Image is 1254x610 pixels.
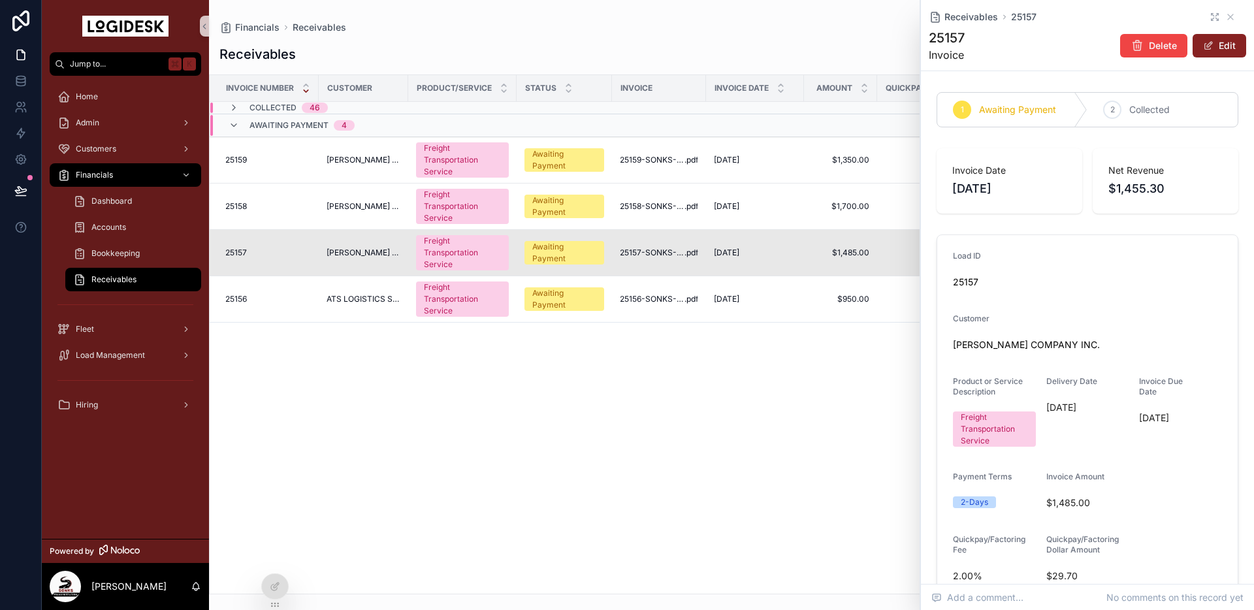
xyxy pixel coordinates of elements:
span: 25157-SONKS-Carrier-Invoice---CHR-Load-526740801 [620,248,684,258]
span: Invoice [929,47,965,63]
span: Financials [235,21,280,34]
a: Accounts [65,216,201,239]
span: Delete [1149,39,1177,52]
span: Add a comment... [931,591,1023,604]
a: Home [50,85,201,108]
a: 25159-SONKS-Carrier-Invoice---CHR-Load-526611201.pdf [620,155,698,165]
span: 25156-SONKS-Carrier-Invoice---SUREWAY-Load-9856151 [620,294,684,304]
a: Admin [50,111,201,135]
span: Fleet [76,324,94,334]
span: [DATE] [1139,411,1198,425]
a: Hiring [50,393,201,417]
span: Delivery Date [1046,376,1097,386]
span: Customers [76,144,116,154]
button: Jump to...K [50,52,201,76]
span: [PERSON_NAME] COMPANY INC. [953,338,1100,351]
span: Status [525,83,556,93]
span: Collected [249,103,297,113]
span: Receivables [91,274,137,285]
span: Payment Terms [953,472,1012,481]
span: [DATE] [714,248,739,258]
span: [DATE] [952,180,1067,198]
span: 0.00% [885,294,959,304]
span: Quickpay/Factoring Fee [953,534,1025,554]
a: Awaiting Payment [524,148,604,172]
a: $950.00 [812,294,869,304]
span: Invoice Due Date [1139,376,1183,396]
div: Freight Transportation Service [961,411,1028,447]
span: [DATE] [714,155,739,165]
span: Net Revenue [1108,164,1223,177]
span: Product/Service [417,83,492,93]
span: Invoice Number [226,83,294,93]
span: [DATE] [714,294,739,304]
a: Freight Transportation Service [416,142,509,178]
a: 25157 [225,248,311,258]
a: Freight Transportation Service [416,281,509,317]
span: .pdf [684,201,698,212]
h1: 25157 [929,29,965,47]
span: 2 [1110,104,1115,115]
span: 25158-SONKS-Carrier-Invoice---CHR-Load-526873632 [620,201,684,212]
a: Awaiting Payment [524,241,604,265]
img: App logo [82,16,169,37]
button: Delete [1120,34,1187,57]
span: 25159 [225,155,247,165]
a: [DATE] [714,248,796,258]
a: Bookkeeping [65,242,201,265]
span: $1,485.00 [1046,496,1176,509]
a: Financials [50,163,201,187]
a: $1,350.00 [812,155,869,165]
a: [DATE] [714,201,796,212]
span: Amount [816,83,852,93]
h1: Receivables [219,45,296,63]
span: 25159-SONKS-Carrier-Invoice---CHR-Load-526611201 [620,155,684,165]
a: 25156-SONKS-Carrier-Invoice---SUREWAY-Load-9856151.pdf [620,294,698,304]
a: $1,485.00 [812,248,869,258]
span: .pdf [684,155,698,165]
a: 2.00% [885,248,959,258]
span: Admin [76,118,99,128]
a: $1,700.00 [812,201,869,212]
span: Invoice Amount [1046,472,1104,481]
a: Load Management [50,344,201,367]
div: scrollable content [42,76,209,434]
span: Home [76,91,98,102]
span: 2.00% [885,201,959,212]
a: Dashboard [65,189,201,213]
a: 25157 [953,276,978,289]
span: Accounts [91,222,126,233]
span: [DATE] [1046,401,1129,414]
span: Hiring [76,400,98,410]
span: [DATE] [714,201,739,212]
span: Quickpay Fee [886,83,942,93]
span: Customer [327,83,372,93]
a: 25157 [1011,10,1037,24]
a: [PERSON_NAME] COMPANY INC. [327,248,400,258]
span: .pdf [684,248,698,258]
div: Freight Transportation Service [424,235,501,270]
a: Receivables [65,268,201,291]
span: Collected [1129,103,1170,116]
a: Financials [219,21,280,34]
span: Dashboard [91,196,132,206]
span: $29.70 [1046,570,1106,583]
span: 1 [961,104,964,115]
a: 2.00% [885,155,959,165]
span: [PERSON_NAME] COMPANY INC. [327,201,400,212]
div: Freight Transportation Service [424,281,501,317]
span: Awaiting Payment [249,120,329,131]
span: Bookkeeping [91,248,140,259]
a: Receivables [293,21,346,34]
span: 25158 [225,201,247,212]
a: Freight Transportation Service [416,189,509,224]
span: Financials [76,170,113,180]
a: 25157-SONKS-Carrier-Invoice---CHR-Load-526740801.pdf [620,248,698,258]
span: Awaiting Payment [979,103,1056,116]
